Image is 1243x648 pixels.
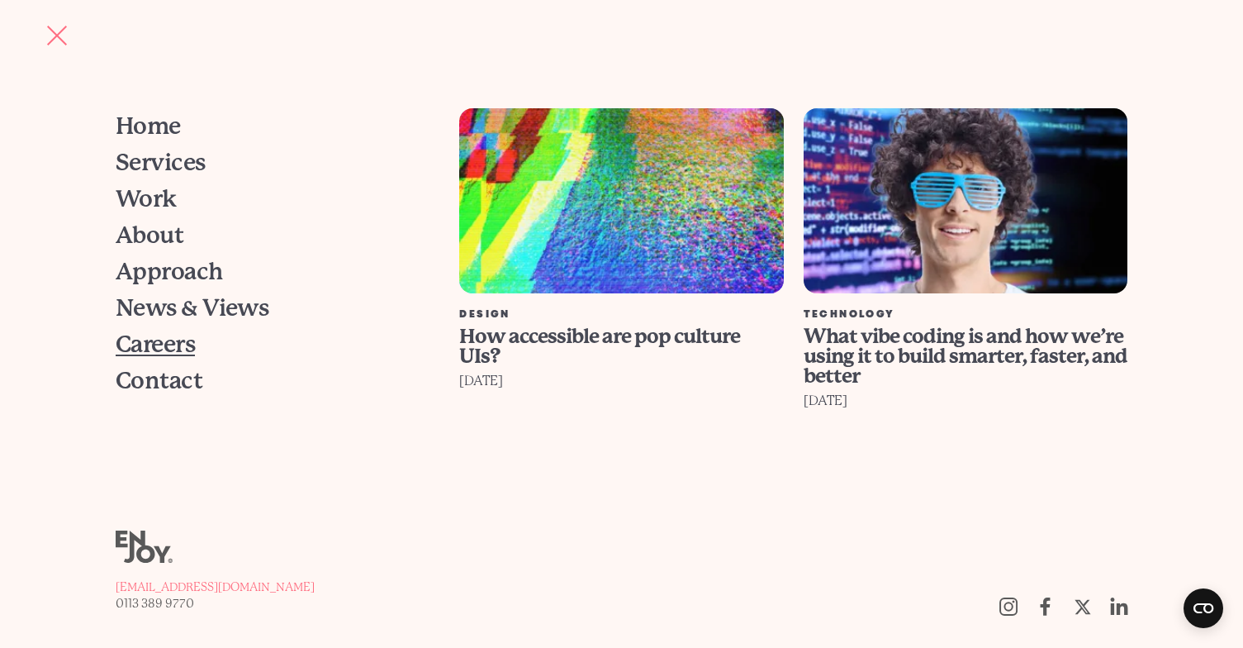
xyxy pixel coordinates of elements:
span: About [116,224,183,247]
img: How accessible are pop culture UIs? [459,108,783,293]
span: 0113 389 9770 [116,597,194,610]
button: Open CMP widget [1184,588,1223,628]
a: [EMAIL_ADDRESS][DOMAIN_NAME] [116,579,315,595]
div: [DATE] [804,389,1127,412]
a: Work [116,181,420,217]
a: Follow us on Facebook [1027,588,1064,625]
a: 0113 389 9770 [116,595,315,612]
span: Work [116,188,177,211]
span: [EMAIL_ADDRESS][DOMAIN_NAME] [116,580,315,593]
a: About [116,217,420,254]
span: How accessible are pop culture UIs? [459,325,740,368]
a: https://uk.linkedin.com/company/enjoy-digital [1101,588,1138,625]
a: What vibe coding is and how we’re using it to build smarter, faster, and better Technology What v... [794,108,1137,510]
button: Site navigation [40,18,74,53]
a: News & Views [116,290,420,326]
div: Design [459,310,783,320]
a: Approach [116,254,420,290]
img: What vibe coding is and how we’re using it to build smarter, faster, and better [804,108,1127,293]
a: How accessible are pop culture UIs? Design How accessible are pop culture UIs? [DATE] [449,108,793,510]
span: Approach [116,260,223,283]
a: Follow us on Twitter [1064,588,1101,625]
span: Services [116,151,206,174]
a: Home [116,108,420,145]
div: [DATE] [459,369,783,393]
div: Technology [804,310,1127,320]
a: Follow us on Instagram [989,588,1027,625]
a: Services [116,145,420,181]
span: Contact [116,369,202,393]
span: Careers [116,333,195,356]
span: News & Views [116,297,268,320]
a: Contact [116,363,420,399]
span: Home [116,115,181,138]
span: What vibe coding is and how we’re using it to build smarter, faster, and better [804,325,1127,388]
a: Careers [116,326,420,363]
